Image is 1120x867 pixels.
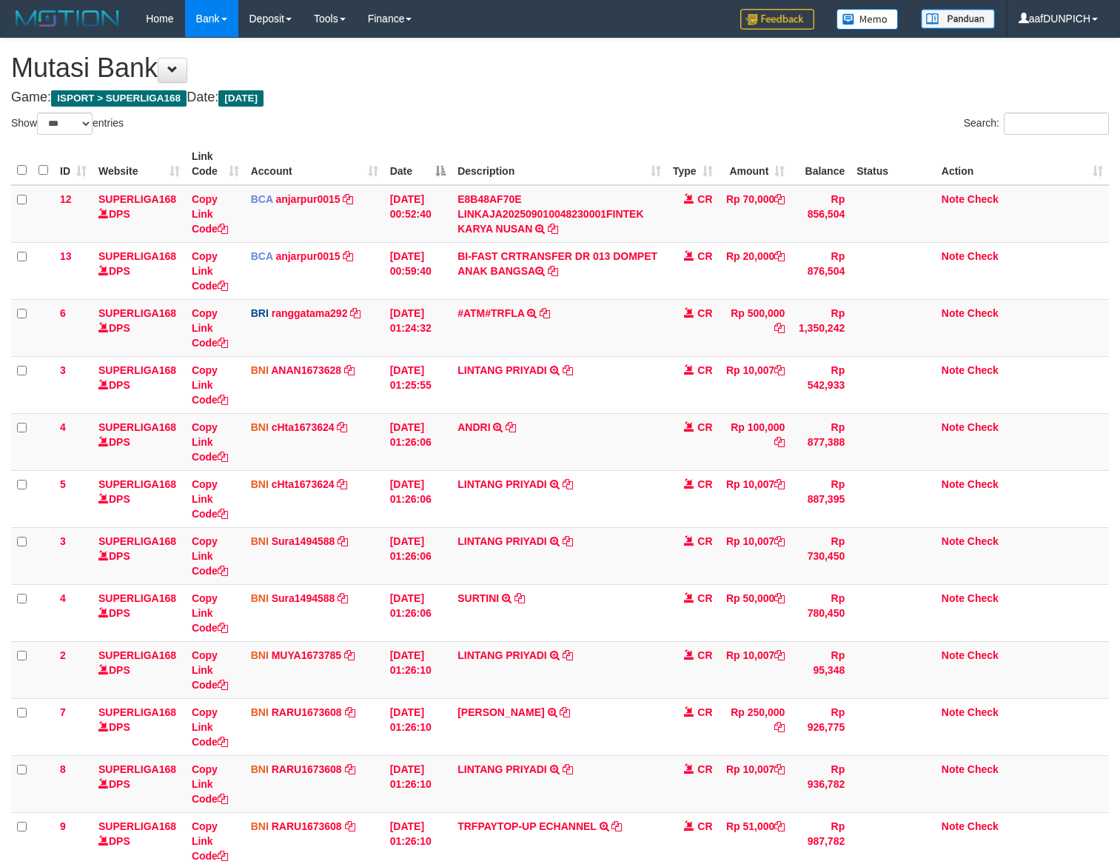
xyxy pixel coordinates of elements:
a: SUPERLIGA168 [98,307,176,319]
td: DPS [93,698,186,755]
span: BNI [251,649,269,661]
a: Copy Rp 10,007 to clipboard [774,478,785,490]
span: BCA [251,193,273,205]
a: Sura1494588 [272,592,335,604]
input: Search: [1004,113,1109,135]
a: SUPERLIGA168 [98,649,176,661]
td: DPS [93,755,186,812]
td: Rp 70,000 [719,185,791,243]
span: CR [697,649,712,661]
a: MUYA1673785 [272,649,341,661]
td: Rp 100,000 [719,413,791,470]
span: 9 [60,820,66,832]
td: DPS [93,413,186,470]
td: DPS [93,242,186,299]
td: [DATE] 01:26:06 [384,527,452,584]
th: Balance [791,143,851,185]
td: Rp 856,504 [791,185,851,243]
a: #ATM#TRFLA [457,307,524,319]
span: BNI [251,592,269,604]
span: BNI [251,706,269,718]
span: 4 [60,421,66,433]
a: anjarpur0015 [275,250,340,262]
span: BCA [251,250,273,262]
span: 3 [60,364,66,376]
span: 8 [60,763,66,775]
img: Button%20Memo.svg [836,9,899,30]
a: SUPERLIGA168 [98,193,176,205]
a: Copy Rp 10,007 to clipboard [774,535,785,547]
td: [DATE] 01:26:10 [384,698,452,755]
span: CR [697,706,712,718]
span: CR [697,307,712,319]
a: Copy Link Code [192,706,228,748]
a: Check [968,535,999,547]
a: Copy BI-FAST CRTRANSFER DR 013 DOMPET ANAK BANGSA to clipboard [548,265,558,277]
a: anjarpur0015 [275,193,340,205]
a: Copy Rp 51,000 to clipboard [774,820,785,832]
a: Note [942,421,965,433]
a: Copy LINTANG PRIYADI to clipboard [563,535,573,547]
th: Amount: activate to sort column ascending [719,143,791,185]
span: 12 [60,193,72,205]
td: [DATE] 00:59:40 [384,242,452,299]
span: 7 [60,706,66,718]
span: BNI [251,763,269,775]
a: SUPERLIGA168 [98,421,176,433]
th: Description: activate to sort column ascending [452,143,666,185]
th: Website: activate to sort column ascending [93,143,186,185]
a: Check [968,193,999,205]
td: DPS [93,356,186,413]
a: Copy ranggatama292 to clipboard [350,307,361,319]
th: Account: activate to sort column ascending [245,143,384,185]
td: [DATE] 01:26:06 [384,470,452,527]
a: SUPERLIGA168 [98,763,176,775]
span: CR [697,763,712,775]
a: LINTANG PRIYADI [457,763,547,775]
img: Feedback.jpg [740,9,814,30]
span: 2 [60,649,66,661]
a: Copy RARU1673608 to clipboard [345,706,355,718]
a: Copy Link Code [192,535,228,577]
h4: Game: Date: [11,90,1109,105]
label: Search: [964,113,1109,135]
td: Rp 10,007 [719,641,791,698]
a: Copy anjarpur0015 to clipboard [343,250,353,262]
a: Copy Rp 50,000 to clipboard [774,592,785,604]
th: Link Code: activate to sort column ascending [186,143,245,185]
a: Note [942,592,965,604]
a: Copy Rp 10,007 to clipboard [774,364,785,376]
a: Copy Link Code [192,478,228,520]
a: ANAN1673628 [271,364,341,376]
a: Copy LINTANG PRIYADI to clipboard [563,763,573,775]
span: CR [697,421,712,433]
span: CR [697,193,712,205]
a: Check [968,478,999,490]
a: Copy Rp 70,000 to clipboard [774,193,785,205]
label: Show entries [11,113,124,135]
td: DPS [93,584,186,641]
a: Note [942,307,965,319]
th: Action: activate to sort column ascending [936,143,1109,185]
a: LINTANG PRIYADI [457,535,547,547]
span: 4 [60,592,66,604]
img: panduan.png [921,9,995,29]
td: DPS [93,641,186,698]
td: Rp 500,000 [719,299,791,356]
td: Rp 936,782 [791,755,851,812]
span: BNI [251,535,269,547]
a: Check [968,364,999,376]
a: Copy cHta1673624 to clipboard [337,478,347,490]
th: Type: activate to sort column ascending [667,143,719,185]
a: Copy Rp 500,000 to clipboard [774,322,785,334]
td: Rp 250,000 [719,698,791,755]
a: Copy Link Code [192,364,228,406]
span: CR [697,535,712,547]
td: Rp 780,450 [791,584,851,641]
span: BNI [251,820,269,832]
td: Rp 730,450 [791,527,851,584]
a: Check [968,250,999,262]
a: E8B48AF70E LINKAJA202509010048230001FINTEK KARYA NUSAN [457,193,643,235]
a: Copy ANDRI to clipboard [506,421,516,433]
a: Sura1494588 [272,535,335,547]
